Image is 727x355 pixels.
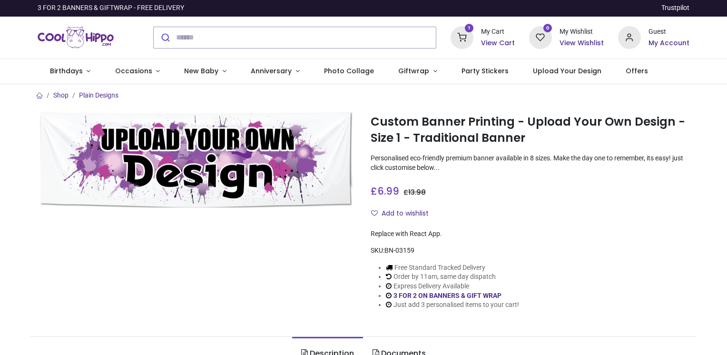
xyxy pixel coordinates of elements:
a: Anniversary [238,59,312,84]
div: 3 FOR 2 BANNERS & GIFTWRAP - FREE DELIVERY [38,3,184,13]
a: Plain Designs [79,91,118,99]
img: Custom Banner Printing - Upload Your Own Design - Size 1 - Traditional Banner [38,112,356,207]
a: Occasions [103,59,172,84]
a: Birthdays [38,59,103,84]
li: Free Standard Tracked Delivery [386,263,519,273]
span: 6.99 [377,184,399,198]
p: Personalised eco-friendly premium banner available in 8 sizes. Make the day one to remember, its ... [371,154,689,172]
img: Cool Hippo [38,24,114,51]
span: £ [403,187,426,197]
span: Party Stickers [462,66,509,76]
a: 3 FOR 2 ON BANNERS & GIFT WRAP [393,292,501,299]
span: Offers [626,66,648,76]
a: New Baby [172,59,239,84]
a: Giftwrap [386,59,449,84]
a: Shop [53,91,69,99]
div: My Wishlist [560,27,604,37]
a: View Cart [481,39,515,48]
sup: 0 [543,24,552,33]
a: 0 [529,33,552,40]
button: Submit [154,27,176,48]
a: 1 [451,33,473,40]
i: Add to wishlist [371,210,378,217]
a: My Account [648,39,689,48]
span: Upload Your Design [533,66,601,76]
span: Occasions [115,66,152,76]
button: Add to wishlistAdd to wishlist [371,206,437,222]
span: Photo Collage [324,66,374,76]
span: 13.98 [408,187,426,197]
div: Guest [648,27,689,37]
li: Order by 11am, same day dispatch [386,272,519,282]
span: Birthdays [50,66,83,76]
span: New Baby [184,66,218,76]
li: Express Delivery Available [386,282,519,291]
sup: 1 [465,24,474,33]
a: Logo of Cool Hippo [38,24,114,51]
a: View Wishlist [560,39,604,48]
span: BN-03159 [384,247,414,254]
a: Trustpilot [661,3,689,13]
span: Giftwrap [398,66,429,76]
h1: Custom Banner Printing - Upload Your Own Design - Size 1 - Traditional Banner [371,114,689,147]
div: SKU: [371,246,689,256]
span: £ [371,184,399,198]
div: Replace with React App. [371,229,689,239]
div: My Cart [481,27,515,37]
span: Anniversary [251,66,292,76]
li: Just add 3 personalised items to your cart! [386,300,519,310]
